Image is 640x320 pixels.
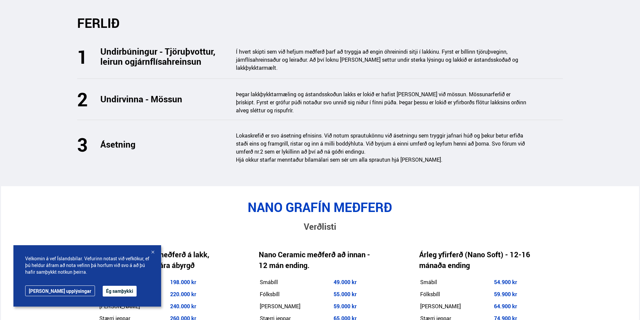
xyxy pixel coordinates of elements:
td: Fólksbíll [420,289,493,300]
p: Í hvert skipti sem við hefjum meðferð þarf að tryggja að engin óhreinindi sitji í lakkinu. Fyrst ... [236,48,530,72]
td: Smábíl [420,277,493,288]
span: Verðlisti [304,220,336,232]
span: 240.000 kr [170,303,196,310]
p: Lokaskrefið er svo ásetning efnisins. Við notum sprautukönnu við ásetningu sem tryggir jafnari hú... [236,131,530,156]
td: [PERSON_NAME] [259,301,333,312]
span: járnflísahreinsun [135,55,201,67]
span: 220.000 kr [170,290,196,298]
h4: Nano Ceramic meðferð að innan - 12 mán ending. [259,249,376,271]
h2: NANO GRAFÍN MEÐFERÐ [77,200,563,215]
span: 59.000 kr [334,303,357,310]
span: Velkomin á vef Íslandsbílar. Vefurinn notast við vefkökur, ef þú heldur áfram að nota vefinn þá h... [25,255,149,275]
span: 55.000 kr [334,290,357,298]
span: 198.000 kr [170,278,196,286]
button: Ég samþykki [103,286,137,297]
strong: 59.900 kr [494,290,517,298]
h4: Árleg yfirferð (Nano Soft) - 12-16 mánaða ending [419,249,537,271]
button: Opna LiveChat spjallviðmót [5,3,26,23]
td: Fólksbíll [259,289,333,300]
strong: 49.000 kr [334,278,357,286]
strong: 64.900 kr [494,303,517,310]
p: Þegar lakkþykktarmæling og ástandsskoðun lakks er lokið er hafist [PERSON_NAME] við mössun. Mössu... [236,90,530,114]
h3: Undirbúningur - Tjöruþvottur, leirun og [100,46,230,66]
a: [PERSON_NAME] upplýsingar [25,285,95,296]
h2: FERLIÐ [77,15,563,31]
td: [PERSON_NAME] [420,301,493,312]
p: Hjá okkur starfar menntaður bílamálari sem sér um alla sprautun hjá [PERSON_NAME]. [236,156,530,164]
h3: Ásetning [100,139,230,149]
h3: Undirvinna - Mössun [100,94,230,104]
strong: 54.900 kr [494,278,517,286]
td: Smábíll [259,277,333,288]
